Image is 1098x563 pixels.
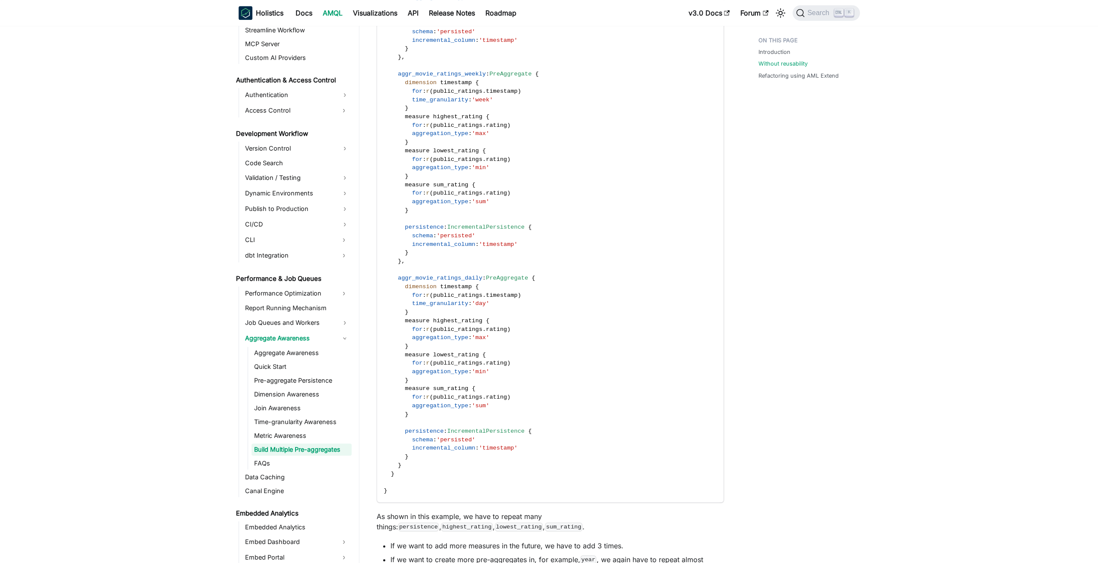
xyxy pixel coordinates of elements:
span: sum_rating [433,385,469,392]
span: r [426,156,429,163]
span: aggregation_type [412,368,469,375]
span: ) [507,122,510,129]
span: } [405,411,408,418]
span: rating [486,326,507,333]
a: Performance Optimization [242,286,336,300]
span: : [468,130,472,137]
span: : [468,300,472,307]
span: : [444,224,447,230]
span: { [472,182,475,188]
span: rating [486,156,507,163]
span: ( [430,122,433,129]
span: 'timestamp' [479,37,518,44]
span: } [405,207,408,214]
a: CI/CD [242,217,352,231]
span: public_ratings [433,394,482,400]
span: : [444,428,447,434]
span: 'persisted' [437,233,475,239]
a: Authentication & Access Control [233,74,352,86]
span: rating [486,394,507,400]
span: for [412,326,422,333]
span: } [405,105,408,111]
a: Code Search [242,157,352,169]
span: : [433,437,437,443]
span: . [482,156,486,163]
span: : [486,71,489,77]
span: aggregation_type [412,403,469,409]
span: r [426,326,429,333]
span: lowest_rating [433,148,479,154]
span: aggregation_type [412,334,469,341]
span: 'timestamp' [479,241,518,248]
img: Holistics [239,6,252,20]
span: for [412,88,422,94]
span: ( [430,394,433,400]
span: } [398,258,401,264]
span: : [433,233,437,239]
span: rating [486,122,507,129]
button: Search (Ctrl+K) [793,5,859,21]
span: ) [518,292,521,299]
span: } [398,462,401,469]
span: r [426,292,429,299]
span: public_ratings [433,122,482,129]
a: Access Control [242,104,336,117]
span: timestamp [440,79,472,86]
button: Switch between dark and light mode (currently light mode) [774,6,787,20]
span: . [482,360,486,366]
a: HolisticsHolistics [239,6,283,20]
a: Dynamic Environments [242,186,352,200]
span: } [405,139,408,145]
span: aggr_movie_ratings_daily [398,275,482,281]
a: Introduction [758,48,790,56]
span: 'persisted' [437,28,475,35]
span: lowest_rating [433,352,479,358]
span: : [468,334,472,341]
span: { [482,352,486,358]
span: : [468,164,472,171]
a: Version Control [242,142,352,155]
a: Release Notes [424,6,480,20]
span: : [468,97,472,103]
span: . [482,326,486,333]
span: 'day' [472,300,489,307]
span: public_ratings [433,156,482,163]
a: Pre-aggregate Persistence [252,374,352,387]
a: Validation / Testing [242,171,352,185]
li: If we want to add more measures in the future, we have to add 3 times. [390,541,724,551]
span: : [433,28,437,35]
span: : [482,275,486,281]
span: r [426,360,429,366]
span: Search [805,9,834,17]
span: sum_rating [433,182,469,188]
span: persistence [405,428,444,434]
span: measure [405,182,429,188]
a: MCP Server [242,38,352,50]
span: measure [405,113,429,120]
a: Performance & Job Queues [233,273,352,285]
span: aggr_movie_ratings_weekly [398,71,486,77]
a: API [403,6,424,20]
span: schema [412,437,433,443]
span: { [486,318,489,324]
span: ) [507,326,510,333]
code: persistence [398,522,439,531]
span: : [422,326,426,333]
span: public_ratings [433,292,482,299]
a: Custom AI Providers [242,52,352,64]
nav: Docs sidebar [230,26,359,563]
button: Expand sidebar category 'Performance Optimization' [336,286,352,300]
span: : [475,241,479,248]
span: } [405,173,408,179]
button: Expand sidebar category 'dbt Integration' [336,248,352,262]
span: 'sum' [472,403,489,409]
span: : [422,122,426,129]
span: } [405,309,408,315]
span: r [426,394,429,400]
a: Metric Awareness [252,430,352,442]
span: ) [507,360,510,366]
span: : [422,190,426,196]
span: { [528,224,532,230]
span: : [475,37,479,44]
code: sum_rating [545,522,582,531]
